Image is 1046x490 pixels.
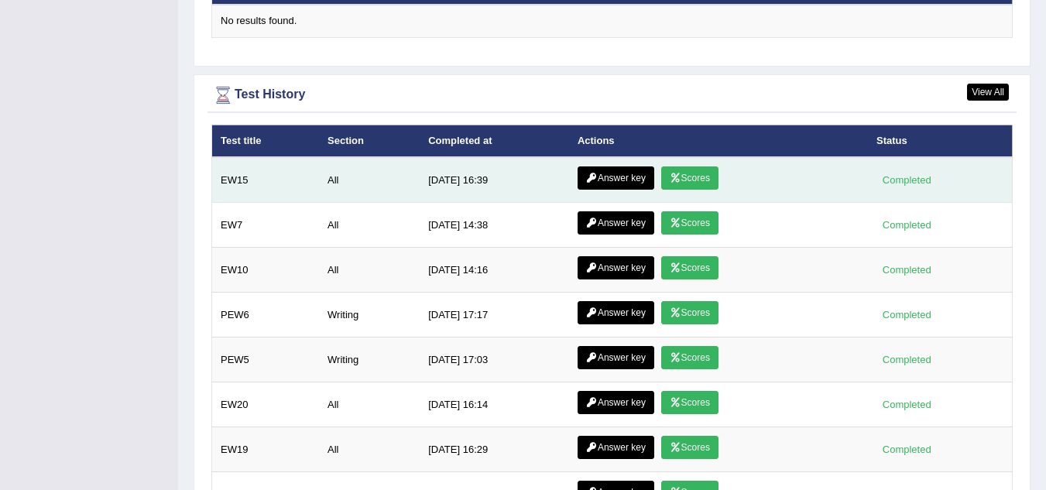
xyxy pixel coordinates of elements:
[876,262,937,278] div: Completed
[212,382,320,427] td: EW20
[661,391,718,414] a: Scores
[967,84,1009,101] a: View All
[876,217,937,233] div: Completed
[661,166,718,190] a: Scores
[319,125,420,157] th: Section
[221,14,1003,29] div: No results found.
[211,84,1013,107] div: Test History
[319,203,420,248] td: All
[212,203,320,248] td: EW7
[578,436,654,459] a: Answer key
[212,157,320,203] td: EW15
[319,382,420,427] td: All
[212,248,320,293] td: EW10
[420,203,569,248] td: [DATE] 14:38
[578,301,654,324] a: Answer key
[420,125,569,157] th: Completed at
[212,338,320,382] td: PEW5
[578,166,654,190] a: Answer key
[212,427,320,472] td: EW19
[868,125,1013,157] th: Status
[420,157,569,203] td: [DATE] 16:39
[569,125,868,157] th: Actions
[876,172,937,188] div: Completed
[420,382,569,427] td: [DATE] 16:14
[661,256,718,279] a: Scores
[319,293,420,338] td: Writing
[319,248,420,293] td: All
[578,346,654,369] a: Answer key
[420,338,569,382] td: [DATE] 17:03
[661,211,718,235] a: Scores
[661,436,718,459] a: Scores
[420,293,569,338] td: [DATE] 17:17
[578,391,654,414] a: Answer key
[578,211,654,235] a: Answer key
[420,248,569,293] td: [DATE] 14:16
[661,301,718,324] a: Scores
[876,351,937,368] div: Completed
[420,427,569,472] td: [DATE] 16:29
[876,396,937,413] div: Completed
[578,256,654,279] a: Answer key
[661,346,718,369] a: Scores
[319,338,420,382] td: Writing
[319,157,420,203] td: All
[212,125,320,157] th: Test title
[319,427,420,472] td: All
[876,307,937,323] div: Completed
[212,293,320,338] td: PEW6
[876,441,937,457] div: Completed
